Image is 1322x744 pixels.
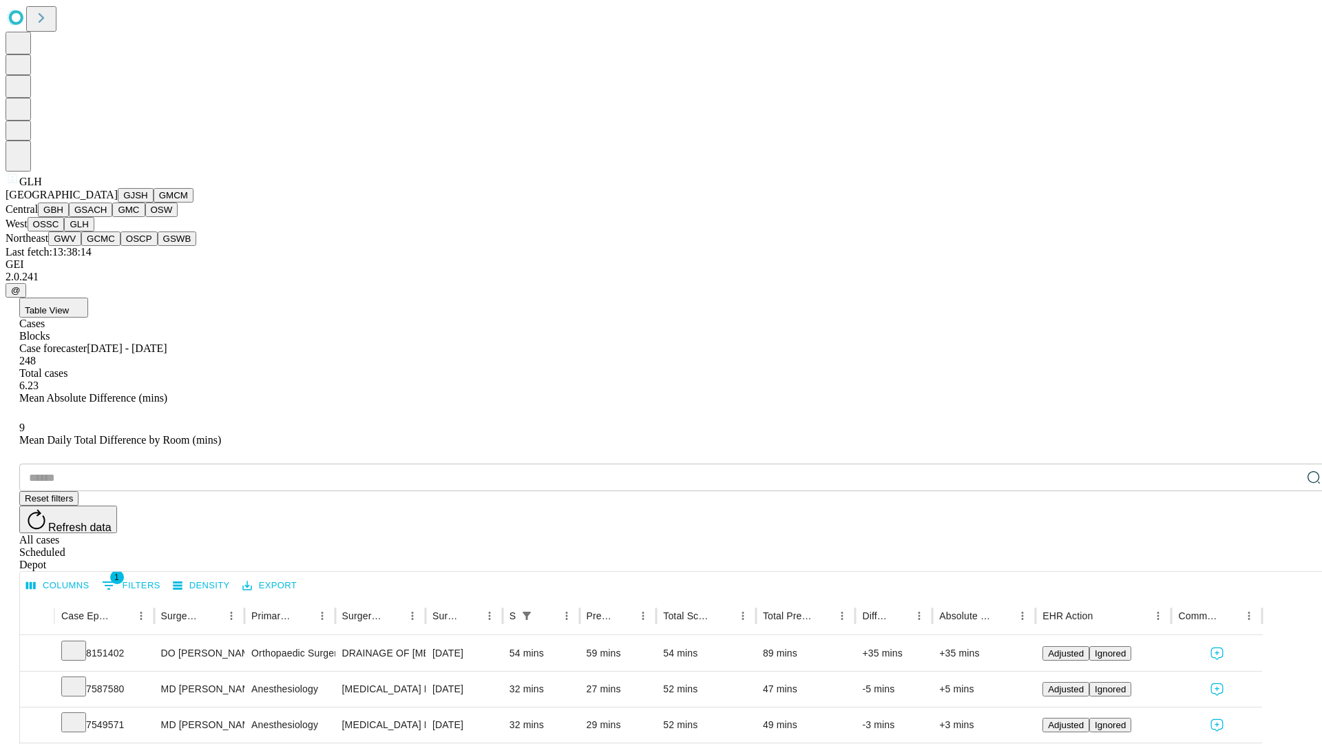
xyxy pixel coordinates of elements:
button: Reset filters [19,491,78,506]
button: Sort [1220,606,1239,626]
div: MD [PERSON_NAME] E Md [161,672,238,707]
button: Adjusted [1042,682,1089,696]
span: 1 [110,570,124,584]
button: Ignored [1089,718,1131,732]
button: Sort [714,606,733,626]
button: Expand [27,678,48,702]
button: Menu [222,606,241,626]
div: [DATE] [432,707,496,743]
div: Surgery Name [342,610,382,621]
button: Menu [1013,606,1032,626]
div: Absolute Difference [939,610,992,621]
button: Show filters [98,575,164,597]
div: Case Epic Id [61,610,111,621]
div: 27 mins [587,672,650,707]
span: Total cases [19,367,67,379]
div: Scheduled In Room Duration [510,610,516,621]
div: +5 mins [939,672,1029,707]
span: Adjusted [1048,720,1084,730]
div: Surgery Date [432,610,459,621]
div: EHR Action [1042,610,1093,621]
span: West [6,218,28,229]
span: Adjusted [1048,648,1084,659]
button: Sort [538,606,557,626]
span: Ignored [1095,684,1126,694]
button: OSSC [28,217,65,231]
button: Show filters [517,606,536,626]
button: GMC [112,203,145,217]
button: GMCM [154,188,193,203]
button: Expand [27,642,48,666]
span: Adjusted [1048,684,1084,694]
div: -3 mins [862,707,925,743]
div: [DATE] [432,636,496,671]
span: GLH [19,176,42,187]
div: +3 mins [939,707,1029,743]
button: Sort [293,606,313,626]
button: Menu [313,606,332,626]
span: Reset filters [25,493,73,504]
button: Menu [633,606,653,626]
button: GSACH [69,203,112,217]
div: +35 mins [939,636,1029,671]
div: Surgeon Name [161,610,201,621]
span: Mean Absolute Difference (mins) [19,392,167,404]
div: Anesthesiology [251,707,328,743]
span: [DATE] - [DATE] [87,342,167,354]
div: Difference [862,610,889,621]
div: [MEDICAL_DATA] FLEXIBLE PROXIMAL DIAGNOSTIC [342,672,419,707]
button: Sort [890,606,910,626]
button: Select columns [23,575,93,597]
button: Density [169,575,233,597]
div: 7549571 [61,707,147,743]
button: Menu [480,606,499,626]
div: 54 mins [663,636,749,671]
button: Menu [832,606,852,626]
button: @ [6,283,26,298]
button: Adjusted [1042,718,1089,732]
button: GLH [64,217,94,231]
span: Last fetch: 13:38:14 [6,246,92,258]
span: @ [11,285,21,296]
span: Mean Daily Total Difference by Room (mins) [19,434,221,446]
span: Northeast [6,232,48,244]
button: GBH [38,203,69,217]
button: Sort [384,606,403,626]
div: 2.0.241 [6,271,1316,283]
div: Anesthesiology [251,672,328,707]
button: Sort [202,606,222,626]
div: [DATE] [432,672,496,707]
span: Central [6,203,38,215]
button: Menu [403,606,422,626]
span: 9 [19,422,25,433]
div: 47 mins [763,672,849,707]
div: 32 mins [510,672,573,707]
button: Sort [112,606,132,626]
div: 54 mins [510,636,573,671]
button: GSWB [158,231,197,246]
span: Ignored [1095,720,1126,730]
span: Ignored [1095,648,1126,659]
button: Table View [19,298,88,318]
span: 248 [19,355,36,366]
div: MD [PERSON_NAME] E Md [161,707,238,743]
div: 49 mins [763,707,849,743]
button: Menu [1239,606,1259,626]
button: Expand [27,714,48,738]
div: 89 mins [763,636,849,671]
div: [MEDICAL_DATA] FLEXIBLE PROXIMAL DIAGNOSTIC [342,707,419,743]
div: -5 mins [862,672,925,707]
div: 52 mins [663,672,749,707]
div: Primary Service [251,610,291,621]
div: +35 mins [862,636,925,671]
button: Sort [614,606,633,626]
div: 32 mins [510,707,573,743]
div: GEI [6,258,1316,271]
span: Case forecaster [19,342,87,354]
button: Menu [910,606,929,626]
span: [GEOGRAPHIC_DATA] [6,189,118,200]
div: 1 active filter [517,606,536,626]
span: Refresh data [48,521,112,533]
div: Comments [1178,610,1218,621]
button: OSW [145,203,178,217]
